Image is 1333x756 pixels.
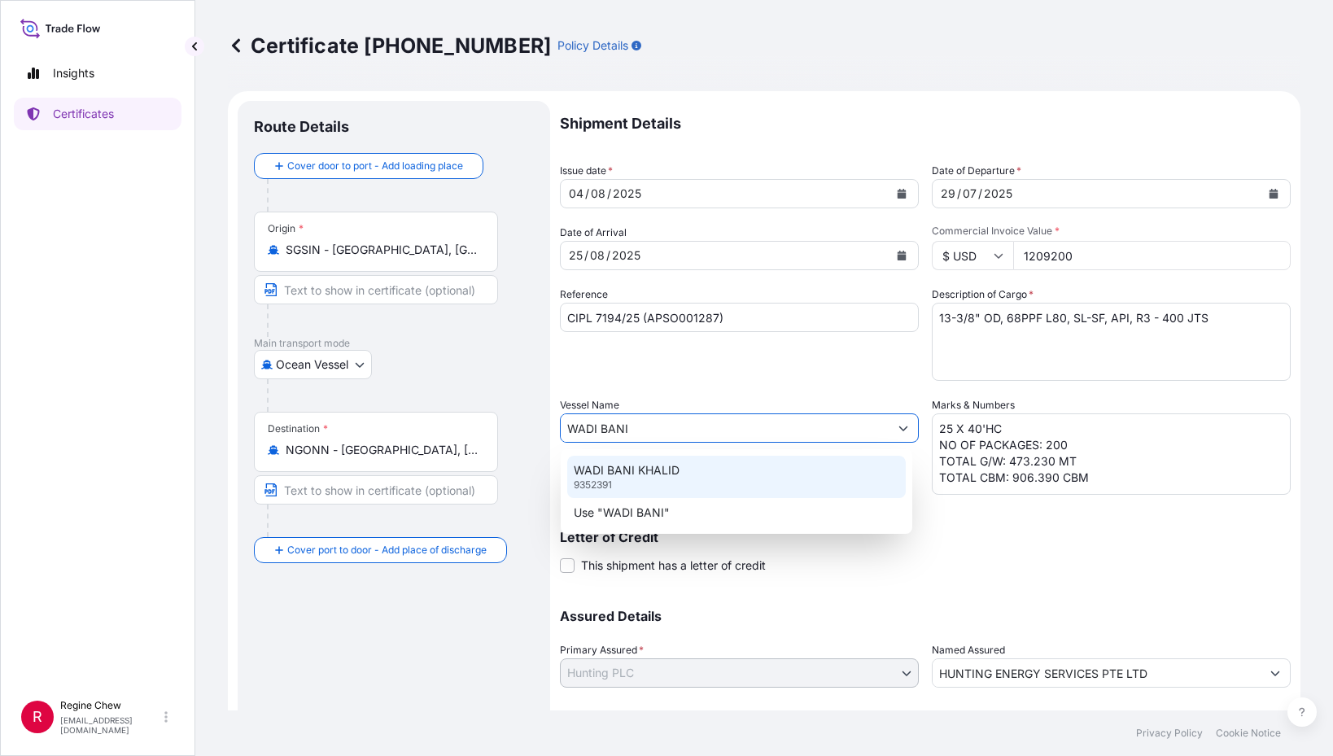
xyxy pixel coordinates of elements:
[560,397,619,413] label: Vessel Name
[60,699,161,712] p: Regine Chew
[574,462,680,479] p: WADI BANI KHALID
[286,242,478,258] input: Origin
[53,106,114,122] p: Certificates
[589,184,607,203] div: month,
[982,184,1014,203] div: year,
[254,275,498,304] input: Text to appear on certificate
[286,442,478,458] input: Destination
[254,337,534,350] p: Main transport mode
[1136,727,1203,740] p: Privacy Policy
[1216,727,1281,740] p: Cookie Notice
[254,350,372,379] button: Select transport
[932,642,1005,658] label: Named Assured
[268,422,328,435] div: Destination
[557,37,628,54] p: Policy Details
[932,225,1291,238] span: Commercial Invoice Value
[287,542,487,558] span: Cover port to door - Add place of discharge
[560,225,627,241] span: Date of Arrival
[53,65,94,81] p: Insights
[606,246,610,265] div: /
[567,246,584,265] div: day,
[254,475,498,505] input: Text to appear on certificate
[584,246,588,265] div: /
[889,413,918,443] button: Show suggestions
[287,158,463,174] span: Cover door to port - Add loading place
[932,286,1034,303] label: Description of Cargo
[574,505,670,521] p: Use "WADI BANI"
[585,184,589,203] div: /
[560,286,608,303] label: Reference
[978,184,982,203] div: /
[567,456,906,527] div: Suggestions
[957,184,961,203] div: /
[1261,658,1290,688] button: Show suggestions
[932,397,1015,413] label: Marks & Numbers
[560,642,644,658] span: Primary Assured
[933,658,1261,688] input: Assured Name
[560,303,919,332] input: Enter booking reference
[611,184,643,203] div: year,
[567,665,634,681] span: Hunting PLC
[932,413,1291,495] textarea: 25 X 40'HC NO OF PACKAGES: 200 TOTAL G/W: 473.230 MT TOTAL CBM: 906.390 CBM
[254,117,349,137] p: Route Details
[567,184,585,203] div: day,
[560,163,613,179] span: Issue date
[889,181,915,207] button: Calendar
[889,243,915,269] button: Calendar
[581,557,766,574] span: This shipment has a letter of credit
[607,184,611,203] div: /
[561,413,889,443] input: Type to search vessel name or IMO
[588,246,606,265] div: month,
[33,709,42,725] span: R
[932,163,1021,179] span: Date of Departure
[228,33,551,59] p: Certificate [PHONE_NUMBER]
[60,715,161,735] p: [EMAIL_ADDRESS][DOMAIN_NAME]
[560,531,1291,544] p: Letter of Credit
[939,184,957,203] div: day,
[560,707,673,723] label: Named Assured Address
[574,479,612,492] p: 9352391
[1261,181,1287,207] button: Calendar
[560,610,1291,623] p: Assured Details
[932,303,1291,381] textarea: 13-3/8" OD, 68PPF L80, SL-SF, API, R3 - 400 JTS
[560,101,1291,146] p: Shipment Details
[610,246,642,265] div: year,
[268,222,304,235] div: Origin
[276,356,348,373] span: Ocean Vessel
[1013,241,1291,270] input: Enter amount
[961,184,978,203] div: month,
